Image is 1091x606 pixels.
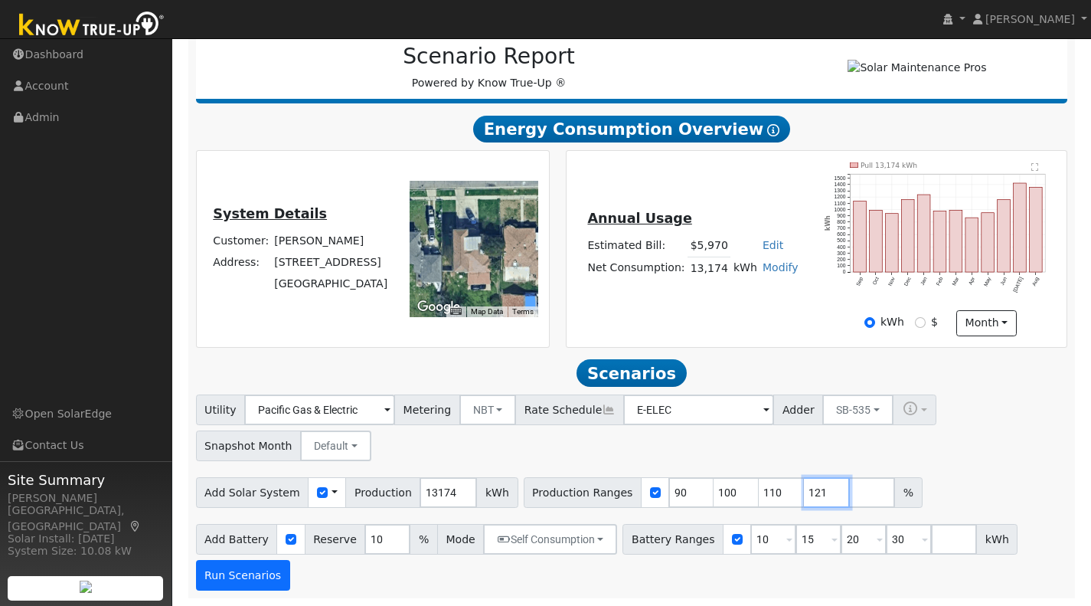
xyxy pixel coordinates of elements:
[8,490,164,506] div: [PERSON_NAME]
[835,188,846,193] text: 1300
[982,212,995,271] rect: onclick=""
[936,276,944,287] text: Feb
[394,395,460,425] span: Metering
[1014,183,1027,272] rect: onclick=""
[196,524,278,555] span: Add Battery
[524,477,642,508] span: Production Ranges
[838,263,846,268] text: 100
[272,274,390,295] td: [GEOGRAPHIC_DATA]
[880,314,904,330] label: kWh
[838,219,846,224] text: 800
[204,44,775,91] div: Powered by Know True-Up ®
[623,395,774,425] input: Select a Rate Schedule
[903,275,913,286] text: Dec
[450,306,461,317] button: Keyboard shortcuts
[1032,162,1039,171] text: 
[968,275,977,286] text: Apr
[688,257,730,280] td: 13,174
[8,543,164,559] div: System Size: 10.08 kW
[213,206,327,221] u: System Details
[471,306,503,317] button: Map Data
[838,231,846,237] text: 600
[854,201,867,272] rect: onclick=""
[835,206,846,211] text: 1000
[211,44,766,70] h2: Scenario Report
[512,307,534,316] a: Terms (opens in new tab)
[11,8,172,43] img: Know True-Up
[861,160,917,169] text: Pull 13,174 kWh
[196,395,246,425] span: Utility
[835,194,846,199] text: 1200
[345,477,420,508] span: Production
[585,235,688,257] td: Estimated Bill:
[211,230,272,251] td: Customer:
[915,317,926,328] input: $
[886,213,899,271] rect: onclick=""
[305,524,366,555] span: Reserve
[196,560,290,591] button: Run Scenarios
[934,211,947,272] rect: onclick=""
[437,524,484,555] span: Mode
[1012,276,1024,293] text: [DATE]
[838,212,846,218] text: 900
[459,395,517,425] button: NBT
[413,297,464,317] img: Google
[983,276,993,287] text: May
[976,524,1018,555] span: kWh
[196,477,309,508] span: Add Solar System
[838,244,846,249] text: 400
[864,317,875,328] input: kWh
[413,297,464,317] a: Open this area in Google Maps (opens a new window)
[965,218,978,272] rect: onclick=""
[476,477,518,508] span: kWh
[872,276,880,286] text: Oct
[838,237,846,243] text: 500
[870,210,883,272] rect: onclick=""
[688,235,730,257] td: $5,970
[838,257,846,262] text: 200
[1030,187,1043,272] rect: onclick=""
[515,395,624,425] span: Rate Schedule
[1031,276,1040,287] text: Aug
[577,359,686,387] span: Scenarios
[835,200,846,205] text: 1100
[196,431,302,461] span: Snapshot Month
[902,199,915,272] rect: onclick=""
[767,124,779,136] i: Show Help
[587,211,691,226] u: Annual Usage
[8,531,164,547] div: Solar Install: [DATE]
[838,250,846,255] text: 300
[483,524,617,555] button: Self Consumption
[998,199,1011,272] rect: onclick=""
[8,503,164,535] div: [GEOGRAPHIC_DATA], [GEOGRAPHIC_DATA]
[838,225,846,231] text: 700
[920,276,928,286] text: Jan
[985,13,1075,25] span: [PERSON_NAME]
[763,239,783,251] a: Edit
[211,252,272,274] td: Address:
[949,210,962,272] rect: onclick=""
[835,182,846,187] text: 1400
[822,395,893,425] button: SB-535
[1000,276,1008,286] text: Jun
[843,269,846,274] text: 0
[622,524,724,555] span: Battery Ranges
[473,116,790,143] span: Energy Consumption Overview
[585,257,688,280] td: Net Consumption:
[272,252,390,274] td: [STREET_ADDRESS]
[410,524,437,555] span: %
[129,520,142,532] a: Map
[80,581,92,593] img: retrieve
[848,60,986,76] img: Solar Maintenance Pros
[825,215,831,231] text: kWh
[887,275,897,286] text: Nov
[773,395,823,425] span: Adder
[855,276,864,287] text: Sep
[952,275,961,286] text: Mar
[956,310,1017,336] button: month
[272,230,390,251] td: [PERSON_NAME]
[894,477,922,508] span: %
[918,195,931,272] rect: onclick=""
[763,261,799,274] a: Modify
[835,175,846,180] text: 1500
